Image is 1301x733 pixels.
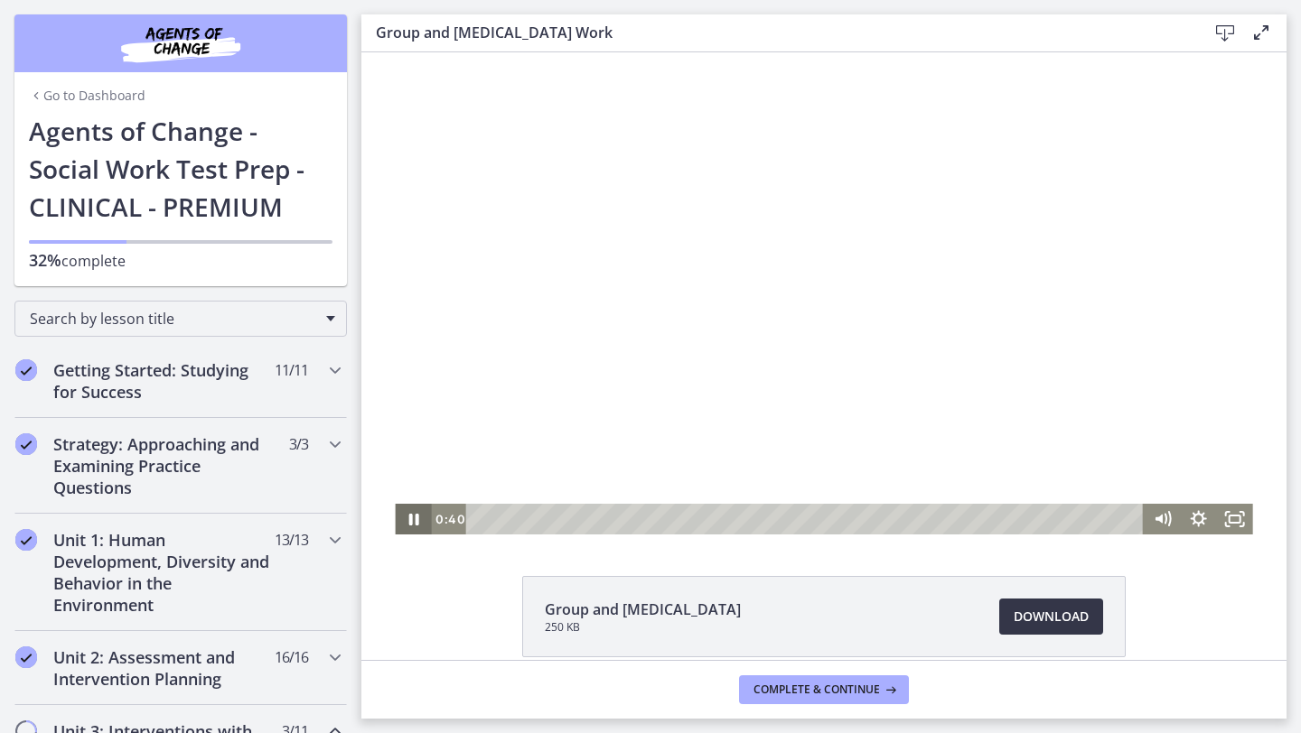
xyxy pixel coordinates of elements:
div: Search by lesson title [14,301,347,337]
i: Completed [15,433,37,455]
h3: Group and [MEDICAL_DATA] Work [376,22,1178,43]
span: Complete & continue [753,682,880,697]
span: Group and [MEDICAL_DATA] [545,598,741,620]
button: Mute [783,451,819,482]
span: 250 KB [545,620,741,635]
h1: Agents of Change - Social Work Test Prep - CLINICAL - PREMIUM [29,112,332,226]
button: Show settings menu [819,451,856,482]
button: Complete & continue [739,675,909,704]
h2: Unit 1: Human Development, Diversity and Behavior in the Environment [53,529,274,616]
span: 13 / 13 [275,529,308,551]
p: complete [29,249,332,272]
button: Fullscreen [856,451,892,482]
span: 3 / 3 [289,433,308,455]
h2: Strategy: Approaching and Examining Practice Questions [53,433,274,498]
img: Agents of Change [72,22,289,65]
a: Go to Dashboard [29,87,145,105]
h2: Getting Started: Studying for Success [53,359,274,403]
a: Download [999,598,1103,635]
span: Download [1014,606,1089,627]
i: Completed [15,359,37,381]
span: 32% [29,249,61,271]
span: 11 / 11 [275,359,308,381]
i: Completed [15,646,37,668]
iframe: Video Lesson [361,52,1287,534]
span: Search by lesson title [30,309,317,329]
i: Completed [15,529,37,551]
h2: Unit 2: Assessment and Intervention Planning [53,646,274,690]
span: 16 / 16 [275,646,308,668]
